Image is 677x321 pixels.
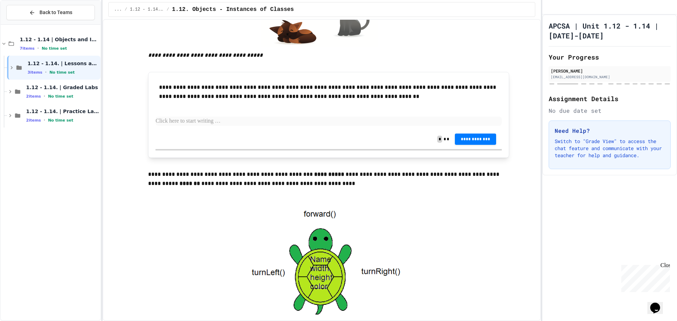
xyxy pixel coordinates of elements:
span: • [37,45,39,51]
h3: Need Help? [555,126,665,135]
span: 2 items [26,94,41,99]
span: Back to Teams [39,9,72,16]
span: 1.12. Objects - Instances of Classes [172,5,294,14]
span: / [167,7,169,12]
h2: Your Progress [549,52,671,62]
div: Chat with us now!Close [3,3,49,45]
span: 7 items [20,46,35,51]
span: No time set [48,118,73,123]
span: No time set [49,70,75,75]
span: 2 items [26,118,41,123]
span: / [124,7,127,12]
div: [EMAIL_ADDRESS][DOMAIN_NAME] [551,74,669,80]
span: 1.12 - 1.14. | Lessons and Notes [130,7,164,12]
iframe: chat widget [647,293,670,314]
button: Back to Teams [6,5,95,20]
div: No due date set [549,106,671,115]
span: No time set [48,94,73,99]
h2: Assignment Details [549,94,671,104]
iframe: chat widget [618,262,670,292]
span: No time set [42,46,67,51]
h1: APCSA | Unit 1.12 - 1.14 | [DATE]-[DATE] [549,21,671,41]
span: 1.12 - 1.14. | Practice Labs [26,108,99,115]
div: [PERSON_NAME] [551,68,669,74]
span: ... [114,7,122,12]
span: • [44,93,45,99]
span: • [45,69,47,75]
span: 1.12 - 1.14 | Objects and Instances of Classes [20,36,99,43]
span: 3 items [28,70,42,75]
p: Switch to "Grade View" to access the chat feature and communicate with your teacher for help and ... [555,138,665,159]
span: 1.12 - 1.14. | Graded Labs [26,84,99,91]
span: 1.12 - 1.14. | Lessons and Notes [28,60,99,67]
span: • [44,117,45,123]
